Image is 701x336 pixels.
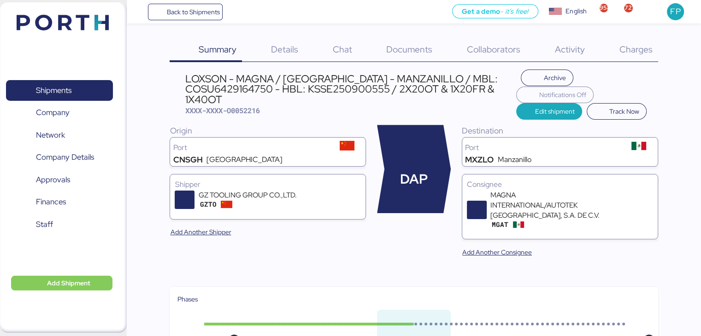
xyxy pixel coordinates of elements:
span: Company [36,106,70,119]
button: Add Another Consignee [455,244,539,261]
button: Edit shipment [516,103,582,120]
button: Notifications Off [516,87,594,103]
button: Add Shipment [11,276,112,290]
span: Add Another Consignee [462,247,532,258]
div: Manzanillo [498,156,531,163]
span: Charges [619,43,652,55]
span: Company Details [36,151,94,164]
span: FP [670,6,680,17]
span: Finances [36,195,66,209]
div: Shipper [175,179,361,190]
span: Network [36,128,65,142]
span: Summary [199,43,236,55]
a: Network [6,125,113,146]
span: Approvals [36,173,70,186]
button: Archive [521,70,573,86]
span: Shipments [36,84,71,97]
div: CNSGH [173,156,202,163]
span: Back to Shipments [166,6,219,17]
div: LOXSON - MAGNA / [GEOGRAPHIC_DATA] - MANZANILLO / MBL: COSU6429164750 - HBL: KSSE250900555 / 2X20... [185,74,516,104]
span: Collaborators [467,43,520,55]
span: Details [271,43,298,55]
div: MXZLO [465,156,494,163]
button: Menu [132,4,148,20]
a: Staff [6,214,113,235]
div: Port [173,144,331,151]
span: DAP [400,169,428,189]
span: Add Another Shipper [170,226,231,238]
a: Approvals [6,169,113,191]
div: Consignee [467,179,653,190]
span: Archive [544,72,566,83]
span: XXXX-XXXX-O0052216 [185,106,260,115]
a: Finances [6,191,113,213]
a: Back to Shipments [148,4,223,20]
span: Chat [332,43,352,55]
button: Add Another Shipper [163,224,238,241]
div: Port [465,144,623,151]
a: Company Details [6,147,113,168]
div: GZ TOOLING GROUP CO.,LTD. [198,190,309,200]
div: MAGNA INTERNATIONAL/AUTOTEK [GEOGRAPHIC_DATA], S.A. DE C.V. [490,190,601,220]
span: Edit shipment [535,106,575,117]
span: Staff [36,218,53,231]
span: Track Now [609,106,639,117]
span: Notifications Off [539,89,586,100]
div: English [566,6,587,16]
div: Origin [170,125,366,137]
a: Company [6,102,113,123]
span: Documents [386,43,432,55]
span: Add Shipment [47,278,90,289]
div: Phases [177,294,650,304]
button: Track Now [587,103,647,120]
a: Shipments [6,80,113,101]
div: [GEOGRAPHIC_DATA] [206,156,283,163]
span: Activity [555,43,585,55]
div: Destination [462,125,658,137]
